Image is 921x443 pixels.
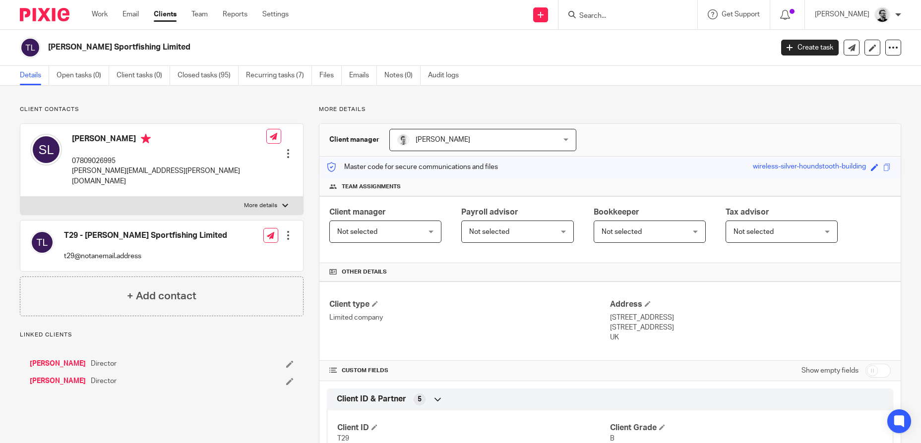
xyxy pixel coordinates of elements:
[329,135,379,145] h3: Client manager
[91,376,117,386] span: Director
[342,268,387,276] span: Other details
[319,66,342,85] a: Files
[384,66,421,85] a: Notes (0)
[191,9,208,19] a: Team
[734,228,774,235] span: Not selected
[223,9,247,19] a: Reports
[726,208,769,216] span: Tax advisor
[20,66,49,85] a: Details
[127,288,196,304] h4: + Add contact
[578,12,668,21] input: Search
[722,11,760,18] span: Get Support
[30,359,86,369] a: [PERSON_NAME]
[610,313,891,323] p: [STREET_ADDRESS]
[610,332,891,342] p: UK
[64,251,227,261] p: t29@notanemail.address
[117,66,170,85] a: Client tasks (0)
[781,40,839,55] a: Create task
[57,66,109,85] a: Open tasks (0)
[342,183,401,191] span: Team assignments
[178,66,239,85] a: Closed tasks (95)
[329,299,610,310] h4: Client type
[416,136,470,143] span: [PERSON_NAME]
[20,331,304,339] p: Linked clients
[418,394,422,404] span: 5
[30,134,62,166] img: svg%3E
[428,66,466,85] a: Audit logs
[469,228,509,235] span: Not selected
[815,9,869,19] p: [PERSON_NAME]
[329,208,386,216] span: Client manager
[262,9,289,19] a: Settings
[20,106,304,113] p: Client contacts
[154,9,177,19] a: Clients
[753,162,866,173] div: wireless-silver-houndstooth-building
[801,366,859,376] label: Show empty fields
[397,134,409,146] img: Andy_2025.jpg
[337,394,406,404] span: Client ID & Partner
[72,166,266,186] p: [PERSON_NAME][EMAIL_ADDRESS][PERSON_NAME][DOMAIN_NAME]
[329,367,610,375] h4: CUSTOM FIELDS
[141,134,151,144] i: Primary
[20,37,41,58] img: svg%3E
[594,208,639,216] span: Bookkeeper
[329,313,610,323] p: Limited company
[461,208,518,216] span: Payroll advisor
[72,156,266,166] p: 07809026995
[30,376,86,386] a: [PERSON_NAME]
[327,162,498,172] p: Master code for secure communications and files
[337,435,349,442] span: T29
[319,106,901,113] p: More details
[610,323,891,332] p: [STREET_ADDRESS]
[244,202,277,210] p: More details
[72,134,266,146] h4: [PERSON_NAME]
[349,66,377,85] a: Emails
[602,228,642,235] span: Not selected
[91,359,117,369] span: Director
[123,9,139,19] a: Email
[64,230,227,241] h4: T29 - [PERSON_NAME] Sportfishing Limited
[92,9,108,19] a: Work
[337,228,377,235] span: Not selected
[246,66,312,85] a: Recurring tasks (7)
[874,7,890,23] img: Jack_2025.jpg
[337,423,610,433] h4: Client ID
[610,423,883,433] h4: Client Grade
[48,42,622,53] h2: [PERSON_NAME] Sportfishing Limited
[610,299,891,310] h4: Address
[610,435,614,442] span: B
[30,230,54,254] img: svg%3E
[20,8,69,21] img: Pixie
